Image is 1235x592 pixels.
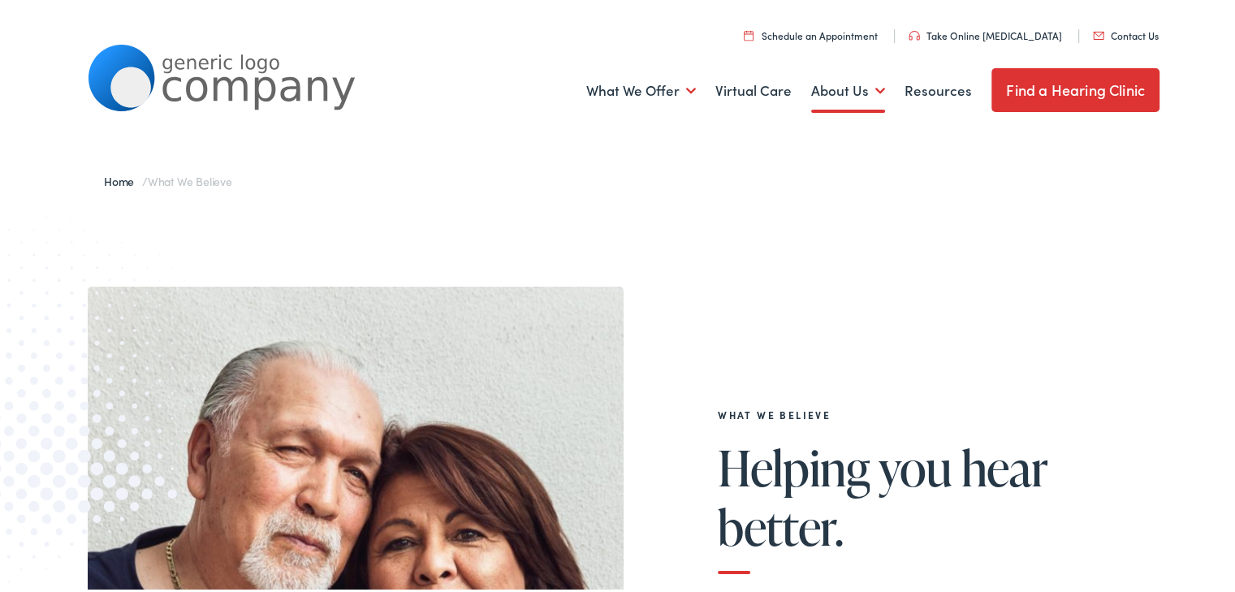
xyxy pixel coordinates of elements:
[991,65,1159,109] a: Find a Hearing Clinic
[586,58,696,118] a: What We Offer
[1093,28,1104,37] img: utility icon
[718,438,870,491] span: Helping
[1093,25,1159,39] a: Contact Us
[744,25,878,39] a: Schedule an Appointment
[961,438,1048,491] span: hear
[909,25,1062,39] a: Take Online [MEDICAL_DATA]
[905,58,972,118] a: Resources
[718,406,1108,417] h2: What We Believe
[879,438,952,491] span: you
[909,28,920,37] img: utility icon
[744,27,754,37] img: utility icon
[811,58,885,118] a: About Us
[718,497,843,551] span: better.
[715,58,792,118] a: Virtual Care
